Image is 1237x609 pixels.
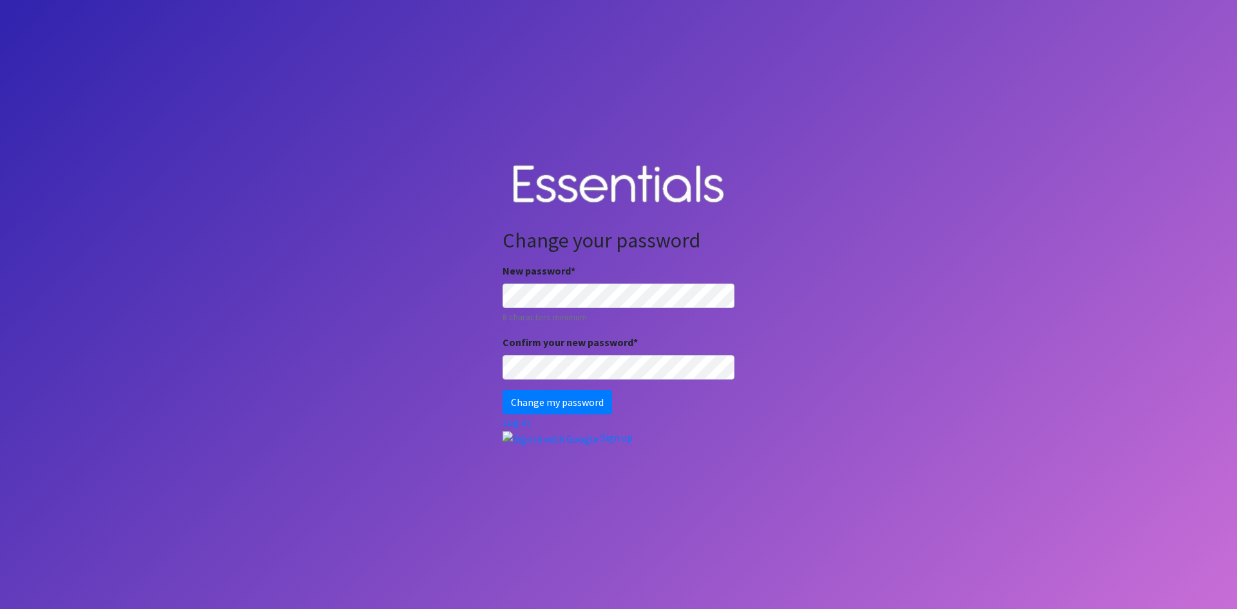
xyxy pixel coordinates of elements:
a: Sign up [600,431,633,444]
label: Confirm your new password [503,334,638,350]
a: Log in [503,416,530,429]
img: Human Essentials [503,152,734,218]
input: Change my password [503,390,612,414]
h2: Change your password [503,228,734,253]
abbr: required [571,264,575,277]
img: Sign in with Google [503,431,599,447]
label: New password [503,263,575,278]
abbr: required [633,336,638,349]
small: 8 characters minimum [503,311,734,324]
